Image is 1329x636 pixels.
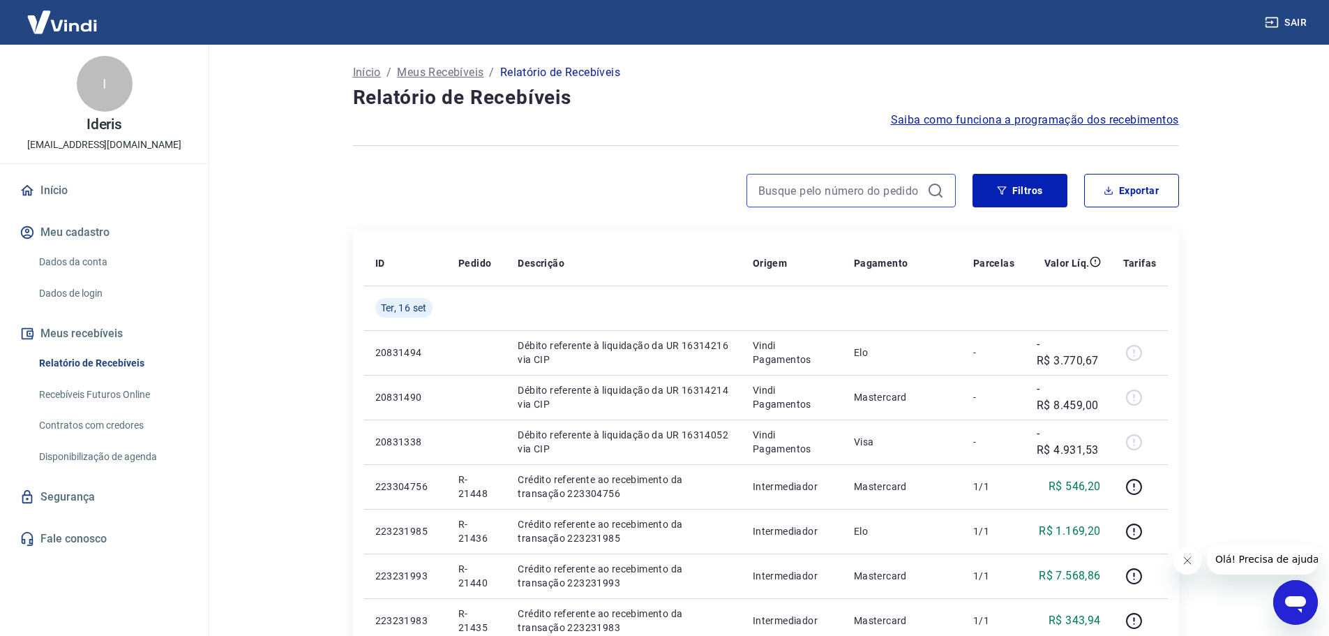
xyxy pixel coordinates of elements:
[375,480,436,494] p: 223304756
[891,112,1179,128] a: Saiba como funciona a programação dos recebimentos
[1207,544,1318,575] iframe: Mensagem da empresa
[375,346,436,360] p: 20831494
[753,256,787,270] p: Origem
[458,517,496,545] p: R-21436
[518,607,730,635] p: Crédito referente ao recebimento da transação 223231983
[1049,478,1101,495] p: R$ 546,20
[1173,547,1201,575] iframe: Fechar mensagem
[518,383,730,411] p: Débito referente à liquidação da UR 16314214 via CIP
[854,569,951,583] p: Mastercard
[753,339,832,367] p: Vindi Pagamentos
[33,279,192,308] a: Dados de login
[854,614,951,628] p: Mastercard
[854,390,951,404] p: Mastercard
[33,349,192,378] a: Relatório de Recebíveis
[1037,380,1101,414] p: -R$ 8.459,00
[500,64,620,81] p: Relatório de Recebíveis
[386,64,391,81] p: /
[77,56,133,112] div: I
[854,346,951,360] p: Elo
[375,524,436,538] p: 223231985
[1084,174,1179,207] button: Exportar
[489,64,494,81] p: /
[854,480,951,494] p: Mastercard
[17,175,192,206] a: Início
[17,1,107,43] img: Vindi
[518,517,730,545] p: Crédito referente ao recebimento da transação 223231985
[973,614,1014,628] p: 1/1
[753,428,832,456] p: Vindi Pagamentos
[87,117,123,132] p: Ideris
[854,435,951,449] p: Visa
[375,435,436,449] p: 20831338
[753,383,832,411] p: Vindi Pagamentos
[753,569,832,583] p: Intermediador
[518,562,730,590] p: Crédito referente ao recebimento da transação 223231993
[17,318,192,349] button: Meus recebíveis
[973,435,1014,449] p: -
[973,174,1067,207] button: Filtros
[17,524,192,554] a: Fale conosco
[753,480,832,494] p: Intermediador
[353,64,381,81] a: Início
[33,411,192,440] a: Contratos com credores
[17,482,192,512] a: Segurança
[1273,580,1318,625] iframe: Botão para abrir a janela de mensagens
[518,339,730,367] p: Débito referente à liquidação da UR 16314216 via CIP
[458,607,496,635] p: R-21435
[518,428,730,456] p: Débito referente à liquidação da UR 16314052 via CIP
[1039,523,1100,540] p: R$ 1.169,20
[458,256,491,270] p: Pedido
[518,473,730,501] p: Crédito referente ao recebimento da transação 223304756
[753,614,832,628] p: Intermediador
[753,524,832,538] p: Intermediador
[458,473,496,501] p: R-21448
[973,569,1014,583] p: 1/1
[381,301,427,315] span: Ter, 16 set
[375,614,436,628] p: 223231983
[854,524,951,538] p: Elo
[1049,612,1101,629] p: R$ 343,94
[8,10,117,21] span: Olá! Precisa de ajuda?
[397,64,483,81] a: Meus Recebíveis
[1037,336,1101,369] p: -R$ 3.770,67
[1123,256,1157,270] p: Tarifas
[375,569,436,583] p: 223231993
[33,248,192,276] a: Dados da conta
[1044,256,1090,270] p: Valor Líq.
[973,480,1014,494] p: 1/1
[1037,425,1101,459] p: -R$ 4.931,53
[33,380,192,409] a: Recebíveis Futuros Online
[17,217,192,248] button: Meu cadastro
[854,256,908,270] p: Pagamento
[458,562,496,590] p: R-21440
[375,256,385,270] p: ID
[973,256,1014,270] p: Parcelas
[973,524,1014,538] p: 1/1
[1262,10,1312,36] button: Sair
[758,180,922,201] input: Busque pelo número do pedido
[353,84,1179,112] h4: Relatório de Recebíveis
[33,443,192,471] a: Disponibilização de agenda
[1039,568,1100,584] p: R$ 7.568,86
[973,346,1014,360] p: -
[375,390,436,404] p: 20831490
[518,256,564,270] p: Descrição
[27,138,181,152] p: [EMAIL_ADDRESS][DOMAIN_NAME]
[973,390,1014,404] p: -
